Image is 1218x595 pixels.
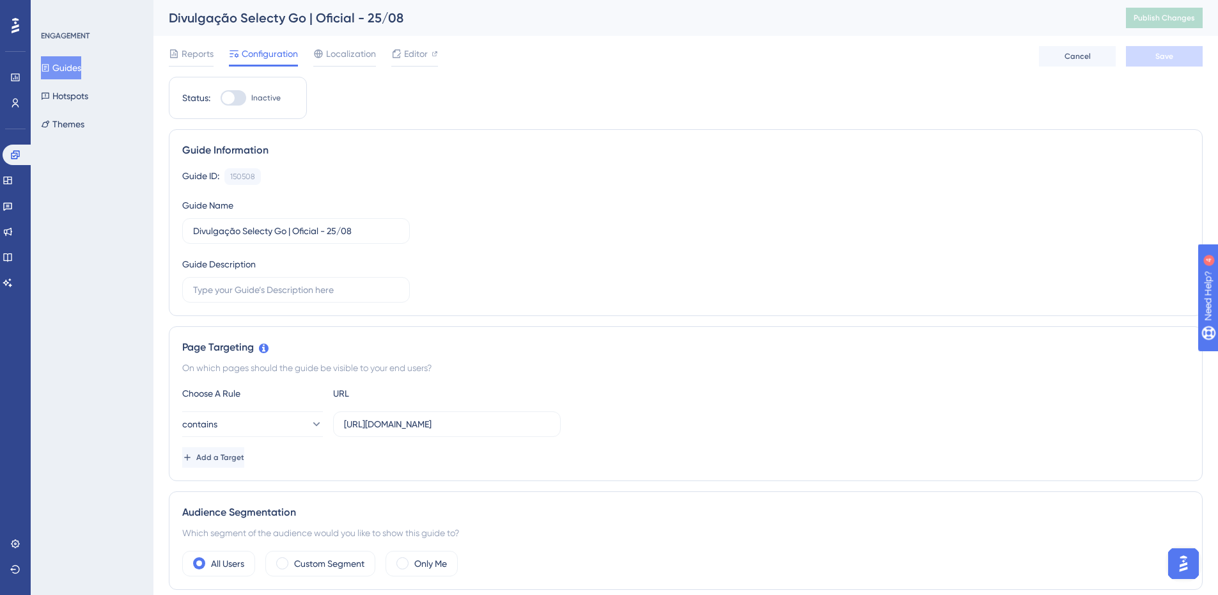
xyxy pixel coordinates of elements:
span: Configuration [242,46,298,61]
div: Guide Name [182,198,233,213]
span: Save [1155,51,1173,61]
div: On which pages should the guide be visible to your end users? [182,360,1189,376]
div: Audience Segmentation [182,505,1189,520]
span: Add a Target [196,452,244,463]
span: Cancel [1065,51,1091,61]
button: Hotspots [41,84,88,107]
button: Publish Changes [1126,8,1203,28]
button: Add a Target [182,447,244,468]
div: Guide Information [182,143,1189,158]
div: Guide ID: [182,168,219,185]
div: Divulgação Selecty Go | Oficial - 25/08 [169,9,1094,27]
span: Publish Changes [1134,13,1195,23]
input: Type your Guide’s Description here [193,283,399,297]
div: URL [333,386,474,401]
button: Themes [41,113,84,136]
input: yourwebsite.com/path [344,417,550,431]
input: Type your Guide’s Name here [193,224,399,238]
div: Status: [182,90,210,106]
span: Localization [326,46,376,61]
button: contains [182,411,323,437]
div: 150508 [230,171,255,182]
label: All Users [211,556,244,571]
label: Only Me [414,556,447,571]
div: Choose A Rule [182,386,323,401]
button: Guides [41,56,81,79]
div: Guide Description [182,257,256,272]
button: Cancel [1039,46,1116,67]
span: Inactive [251,93,281,103]
button: Save [1126,46,1203,67]
div: ENGAGEMENT [41,31,90,41]
span: Reports [182,46,214,61]
label: Custom Segment [294,556,364,571]
span: Editor [404,46,428,61]
div: Which segment of the audience would you like to show this guide to? [182,525,1189,541]
div: 4 [89,6,93,17]
span: contains [182,416,217,432]
div: Page Targeting [182,340,1189,355]
iframe: UserGuiding AI Assistant Launcher [1164,544,1203,583]
span: Need Help? [30,3,80,19]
